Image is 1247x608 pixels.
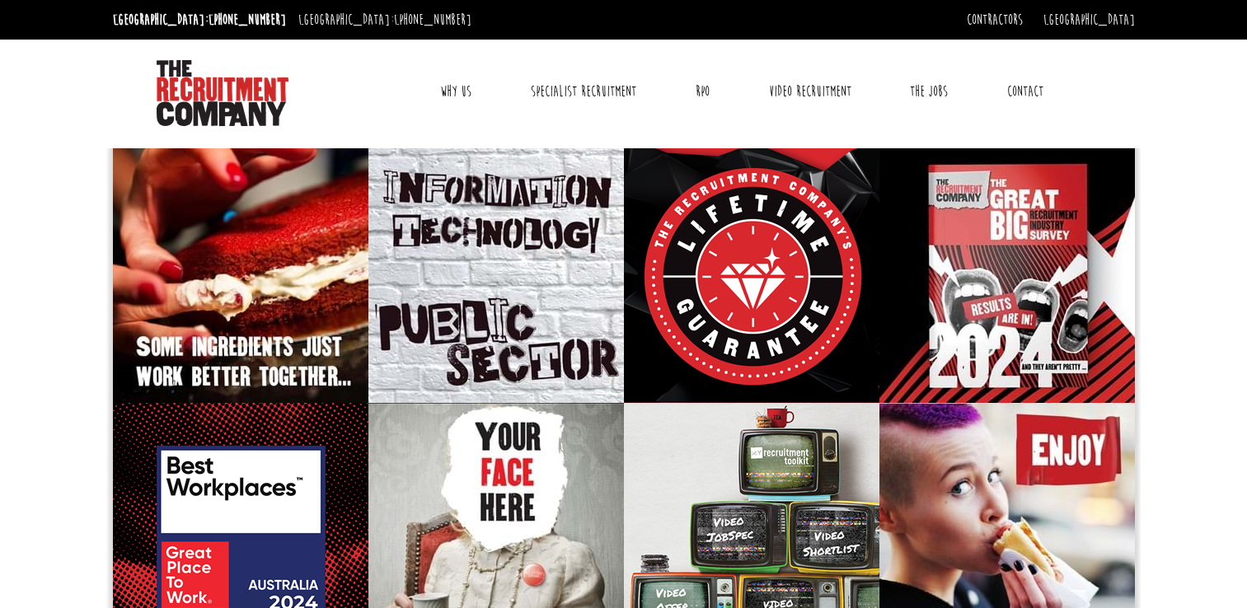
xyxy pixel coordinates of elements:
[1043,11,1135,29] a: [GEOGRAPHIC_DATA]
[898,71,960,112] a: The Jobs
[518,71,649,112] a: Specialist Recruitment
[294,7,476,33] li: [GEOGRAPHIC_DATA]:
[967,11,1023,29] a: Contractors
[209,11,286,29] a: [PHONE_NUMBER]
[394,11,471,29] a: [PHONE_NUMBER]
[757,71,864,112] a: Video Recruitment
[109,7,290,33] li: [GEOGRAPHIC_DATA]:
[995,71,1056,112] a: Contact
[683,71,722,112] a: RPO
[428,71,484,112] a: Why Us
[157,60,288,126] img: The Recruitment Company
